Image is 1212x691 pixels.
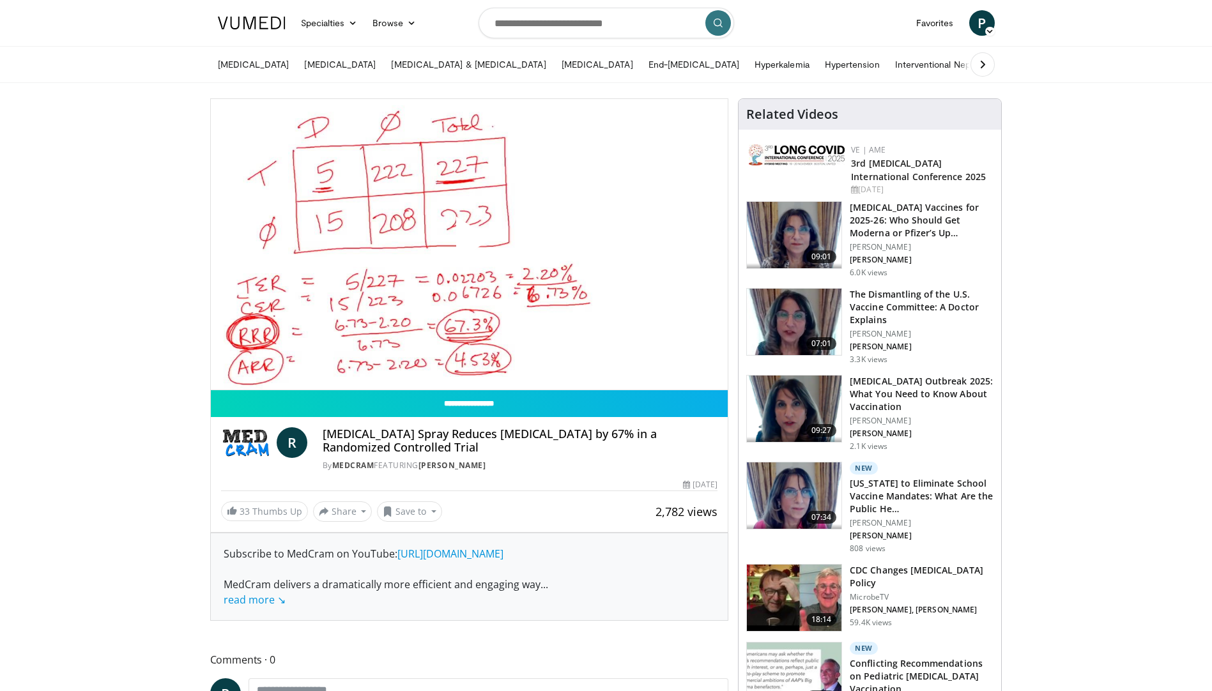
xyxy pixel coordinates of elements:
p: [PERSON_NAME] [850,342,993,352]
a: Hypertension [817,52,887,77]
span: 09:27 [806,424,837,437]
a: Browse [365,10,424,36]
button: Share [313,501,372,522]
p: [PERSON_NAME] [850,531,993,541]
a: [PERSON_NAME] [418,460,486,471]
a: [MEDICAL_DATA] [554,52,641,77]
span: 33 [240,505,250,517]
p: 2.1K views [850,441,887,452]
h3: The Dismantling of the U.S. Vaccine Committee: A Doctor Explains [850,288,993,326]
a: [URL][DOMAIN_NAME] [397,547,503,561]
p: [PERSON_NAME], [PERSON_NAME] [850,605,993,615]
img: a2792a71-925c-4fc2-b8ef-8d1b21aec2f7.png.150x105_q85_autocrop_double_scale_upscale_version-0.2.jpg [749,144,845,165]
h3: [US_STATE] to Eliminate School Vaccine Mandates: What Are the Public He… [850,477,993,515]
h3: CDC Changes [MEDICAL_DATA] Policy [850,564,993,589]
a: 09:01 [MEDICAL_DATA] Vaccines for 2025-26: Who Should Get Moderna or Pfizer’s Up… [PERSON_NAME] [... [746,201,993,278]
a: R [277,427,307,458]
video-js: Video Player [211,99,728,390]
img: bf90d3d8-5314-48e2-9a88-53bc2fed6b7a.150x105_q85_crop-smart_upscale.jpg [747,289,841,355]
img: f91db653-cf0b-4132-a976-682875a59ce6.png.150x105_q85_crop-smart_upscale.png [747,462,841,529]
p: [PERSON_NAME] [850,518,993,528]
span: ... [224,577,548,607]
a: End-[MEDICAL_DATA] [641,52,747,77]
a: [MEDICAL_DATA] & [MEDICAL_DATA] [383,52,553,77]
p: [PERSON_NAME] [850,416,993,426]
a: 09:27 [MEDICAL_DATA] Outbreak 2025: What You Need to Know About Vaccination [PERSON_NAME] [PERSON... [746,375,993,452]
a: 3rd [MEDICAL_DATA] International Conference 2025 [851,157,986,183]
img: VuMedi Logo [218,17,286,29]
p: New [850,642,878,655]
button: Play Video [354,181,584,307]
a: Interventional Nephrology [887,52,1009,77]
h4: [MEDICAL_DATA] Spray Reduces [MEDICAL_DATA] by 67% in a Randomized Controlled Trial [323,427,717,455]
a: 07:34 New [US_STATE] to Eliminate School Vaccine Mandates: What Are the Public He… [PERSON_NAME] ... [746,462,993,554]
a: VE | AME [851,144,886,155]
a: [MEDICAL_DATA] [210,52,297,77]
button: Save to [377,501,442,522]
a: [MEDICAL_DATA] [296,52,383,77]
img: 72ac0e37-d809-477d-957a-85a66e49561a.150x105_q85_crop-smart_upscale.jpg [747,565,841,631]
p: MicrobeTV [850,592,993,602]
span: Comments 0 [210,651,729,668]
p: [PERSON_NAME] [850,429,993,439]
a: 07:01 The Dismantling of the U.S. Vaccine Committee: A Doctor Explains [PERSON_NAME] [PERSON_NAME... [746,288,993,365]
span: 09:01 [806,250,837,263]
span: 18:14 [806,613,837,626]
p: 808 views [850,543,886,554]
span: 07:01 [806,337,837,350]
h3: [MEDICAL_DATA] Vaccines for 2025-26: Who Should Get Moderna or Pfizer’s Up… [850,201,993,239]
a: MedCram [332,460,374,471]
p: New [850,462,878,475]
p: [PERSON_NAME] [850,255,993,265]
a: Favorites [909,10,962,36]
a: Specialties [293,10,365,36]
p: 3.3K views [850,354,887,365]
div: [DATE] [851,184,991,195]
p: [PERSON_NAME] [850,242,993,252]
a: Hyperkalemia [747,52,817,77]
h4: Related Videos [746,107,838,122]
a: 18:14 CDC Changes [MEDICAL_DATA] Policy MicrobeTV [PERSON_NAME], [PERSON_NAME] 59.4K views [746,564,993,632]
span: 07:34 [806,511,837,524]
p: 59.4K views [850,618,892,628]
div: Subscribe to MedCram on YouTube: MedCram delivers a dramatically more efficient and engaging way [224,546,716,607]
img: 4e370bb1-17f0-4657-a42f-9b995da70d2f.png.150x105_q85_crop-smart_upscale.png [747,202,841,268]
span: 2,782 views [656,504,717,519]
a: P [969,10,995,36]
a: read more ↘ [224,593,286,607]
h3: [MEDICAL_DATA] Outbreak 2025: What You Need to Know About Vaccination [850,375,993,413]
div: By FEATURING [323,460,717,471]
input: Search topics, interventions [479,8,734,38]
p: 6.0K views [850,268,887,278]
img: 058664c7-5669-4641-9410-88c3054492ce.png.150x105_q85_crop-smart_upscale.png [747,376,841,442]
img: MedCram [221,427,272,458]
a: 33 Thumbs Up [221,501,308,521]
p: [PERSON_NAME] [850,329,993,339]
div: [DATE] [683,479,717,490]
